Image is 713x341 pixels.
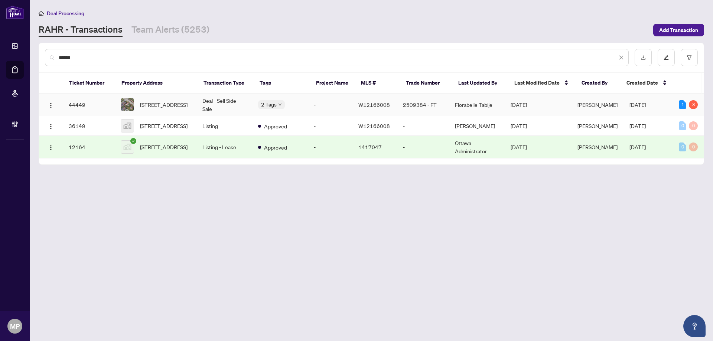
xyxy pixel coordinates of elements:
[629,144,646,150] span: [DATE]
[10,321,20,331] span: MP
[687,55,692,60] span: filter
[683,315,706,337] button: Open asap
[39,11,44,16] span: home
[659,24,698,36] span: Add Transaction
[6,6,24,19] img: logo
[131,23,209,37] a: Team Alerts (5253)
[629,101,646,108] span: [DATE]
[140,143,188,151] span: [STREET_ADDRESS]
[577,122,618,129] span: [PERSON_NAME]
[689,100,698,109] div: 3
[358,101,390,108] span: W12166008
[308,136,352,158] td: -
[653,24,704,36] button: Add Transaction
[115,73,198,94] th: Property Address
[689,121,698,130] div: 0
[39,23,123,37] a: RAHR - Transactions
[629,122,646,129] span: [DATE]
[681,49,698,66] button: filter
[308,94,352,116] td: -
[679,121,686,130] div: 0
[130,138,136,144] span: check-circle
[508,73,576,94] th: Last Modified Date
[196,116,252,136] td: Listing
[511,122,527,129] span: [DATE]
[511,101,527,108] span: [DATE]
[196,94,252,116] td: Deal - Sell Side Sale
[689,142,698,151] div: 0
[63,73,115,94] th: Ticket Number
[397,94,449,116] td: 2509384 - FT
[626,79,658,87] span: Created Date
[254,73,310,94] th: Tags
[576,73,621,94] th: Created By
[358,144,382,150] span: 1417047
[355,73,400,94] th: MLS #
[449,136,505,158] td: Ottawa Administrator
[63,136,115,158] td: 12164
[264,143,287,151] span: Approved
[641,55,646,60] span: download
[577,144,618,150] span: [PERSON_NAME]
[658,49,675,66] button: edit
[511,144,527,150] span: [DATE]
[45,99,57,111] button: Logo
[121,141,134,153] img: thumbnail-img
[121,98,134,111] img: thumbnail-img
[196,136,252,158] td: Listing - Lease
[48,124,54,129] img: Logo
[278,103,282,106] span: down
[397,116,449,136] td: -
[47,10,84,17] span: Deal Processing
[264,122,287,130] span: Approved
[397,136,449,158] td: -
[664,55,669,60] span: edit
[48,102,54,108] img: Logo
[621,73,673,94] th: Created Date
[48,145,54,151] img: Logo
[358,122,390,129] span: W12166008
[635,49,652,66] button: download
[140,122,188,130] span: [STREET_ADDRESS]
[261,100,277,109] span: 2 Tags
[63,94,115,116] td: 44449
[449,116,505,136] td: [PERSON_NAME]
[400,73,452,94] th: Trade Number
[308,116,352,136] td: -
[198,73,254,94] th: Transaction Type
[514,79,560,87] span: Last Modified Date
[449,94,505,116] td: Florabelle Tabije
[310,73,355,94] th: Project Name
[63,116,115,136] td: 36149
[452,73,508,94] th: Last Updated By
[45,120,57,132] button: Logo
[679,142,686,151] div: 0
[45,141,57,153] button: Logo
[121,119,134,132] img: thumbnail-img
[679,100,686,109] div: 1
[140,101,188,109] span: [STREET_ADDRESS]
[577,101,618,108] span: [PERSON_NAME]
[619,55,624,60] span: close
